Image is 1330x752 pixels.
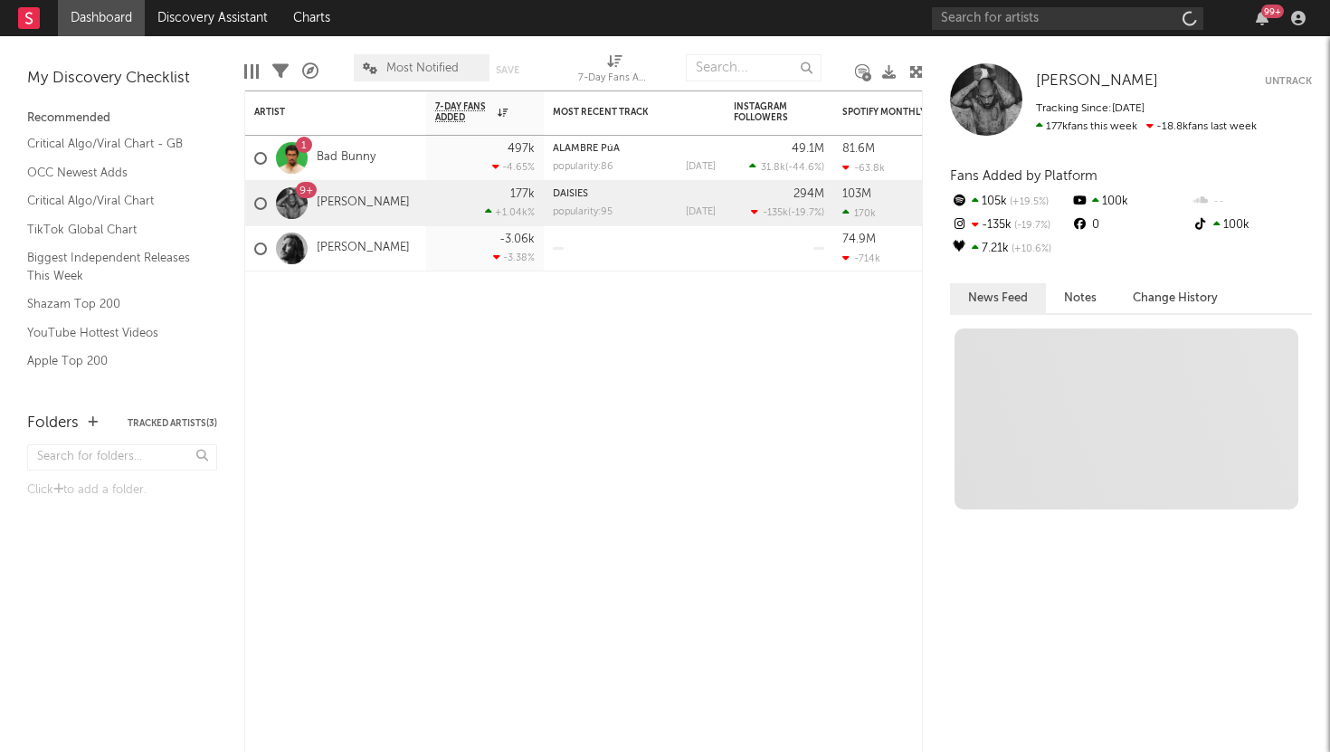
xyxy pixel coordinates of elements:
[272,45,289,98] div: Filters
[578,45,651,98] div: 7-Day Fans Added (7-Day Fans Added)
[485,206,535,218] div: +1.04k %
[1070,214,1191,237] div: 0
[788,163,822,173] span: -44.6 %
[128,419,217,428] button: Tracked Artists(3)
[553,189,716,199] div: DAISIES
[553,144,620,154] a: ALAMBRE PúA
[950,214,1070,237] div: -135k
[1265,72,1312,90] button: Untrack
[553,189,588,199] a: DAISIES
[435,101,493,123] span: 7-Day Fans Added
[27,134,199,154] a: Critical Algo/Viral Chart - GB
[751,206,824,218] div: ( )
[27,68,217,90] div: My Discovery Checklist
[27,108,217,129] div: Recommended
[27,323,199,343] a: YouTube Hottest Videos
[492,161,535,173] div: -4.65 %
[686,207,716,217] div: [DATE]
[842,188,871,200] div: 103M
[553,162,613,172] div: popularity: 86
[1036,121,1257,132] span: -18.8k fans last week
[1009,244,1051,254] span: +10.6 %
[1192,190,1312,214] div: --
[686,162,716,172] div: [DATE]
[1192,214,1312,237] div: 100k
[749,161,824,173] div: ( )
[27,294,199,314] a: Shazam Top 200
[950,190,1070,214] div: 105k
[1046,283,1115,313] button: Notes
[842,162,885,174] div: -63.8k
[493,252,535,263] div: -3.38 %
[553,107,689,118] div: Most Recent Track
[27,191,199,211] a: Critical Algo/Viral Chart
[1036,72,1158,90] a: [PERSON_NAME]
[553,207,613,217] div: popularity: 95
[1036,121,1137,132] span: 177k fans this week
[792,143,824,155] div: 49.1M
[842,252,880,264] div: -714k
[27,480,217,501] div: Click to add a folder.
[791,208,822,218] span: -19.7 %
[499,233,535,245] div: -3.06k
[1036,103,1145,114] span: Tracking Since: [DATE]
[27,220,199,240] a: TikTok Global Chart
[761,163,785,173] span: 31.8k
[27,444,217,471] input: Search for folders...
[578,68,651,90] div: 7-Day Fans Added (7-Day Fans Added)
[317,241,410,256] a: [PERSON_NAME]
[1115,283,1236,313] button: Change History
[842,233,876,245] div: 74.9M
[950,169,1097,183] span: Fans Added by Platform
[244,45,259,98] div: Edit Columns
[1256,11,1268,25] button: 99+
[1036,73,1158,89] span: [PERSON_NAME]
[793,188,824,200] div: 294M
[932,7,1203,30] input: Search for artists
[27,351,199,371] a: Apple Top 200
[1070,190,1191,214] div: 100k
[1007,197,1049,207] span: +19.5 %
[27,380,199,400] a: Spotify Track Velocity Chart
[686,54,822,81] input: Search...
[496,65,519,75] button: Save
[302,45,318,98] div: A&R Pipeline
[317,195,410,211] a: [PERSON_NAME]
[27,163,199,183] a: OCC Newest Adds
[842,143,875,155] div: 81.6M
[386,62,459,74] span: Most Notified
[950,283,1046,313] button: News Feed
[734,101,797,123] div: Instagram Followers
[508,143,535,155] div: 497k
[27,413,79,434] div: Folders
[1012,221,1050,231] span: -19.7 %
[950,237,1070,261] div: 7.21k
[553,144,716,154] div: ALAMBRE PúA
[763,208,788,218] span: -135k
[27,248,199,285] a: Biggest Independent Releases This Week
[254,107,390,118] div: Artist
[842,207,876,219] div: 170k
[842,107,978,118] div: Spotify Monthly Listeners
[510,188,535,200] div: 177k
[317,150,375,166] a: Bad Bunny
[1261,5,1284,18] div: 99 +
